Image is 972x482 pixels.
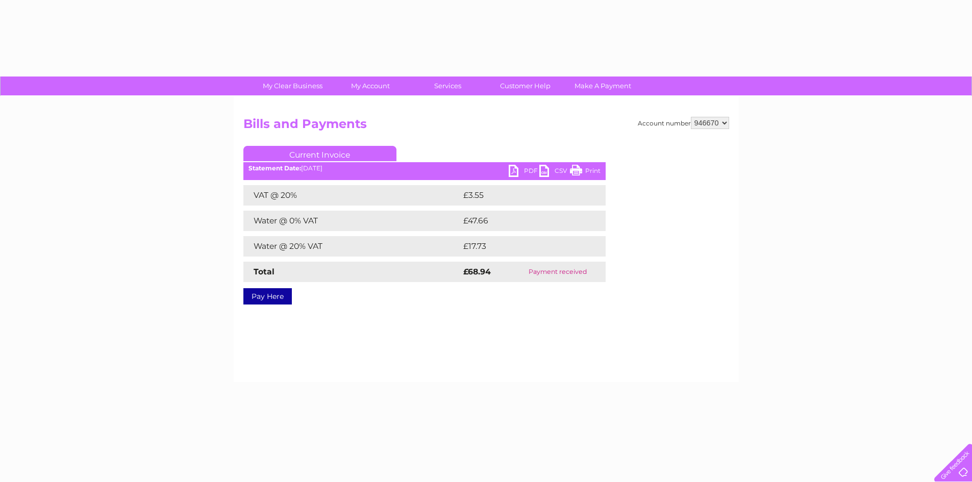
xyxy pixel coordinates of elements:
[251,77,335,95] a: My Clear Business
[509,165,539,180] a: PDF
[243,146,396,161] a: Current Invoice
[328,77,412,95] a: My Account
[243,165,606,172] div: [DATE]
[461,185,582,206] td: £3.55
[243,236,461,257] td: Water @ 20% VAT
[461,236,583,257] td: £17.73
[570,165,601,180] a: Print
[463,267,491,276] strong: £68.94
[461,211,585,231] td: £47.66
[243,185,461,206] td: VAT @ 20%
[243,211,461,231] td: Water @ 0% VAT
[483,77,567,95] a: Customer Help
[561,77,645,95] a: Make A Payment
[406,77,490,95] a: Services
[243,288,292,305] a: Pay Here
[510,262,605,282] td: Payment received
[248,164,301,172] b: Statement Date:
[243,117,729,136] h2: Bills and Payments
[638,117,729,129] div: Account number
[539,165,570,180] a: CSV
[254,267,275,276] strong: Total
